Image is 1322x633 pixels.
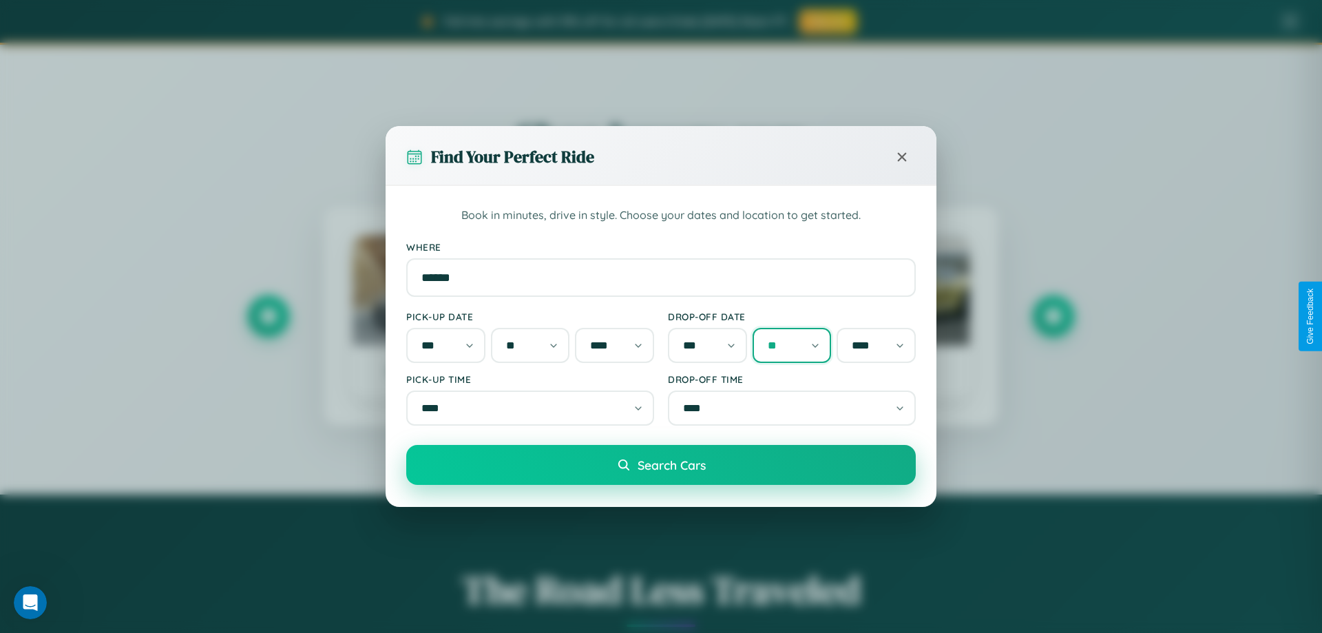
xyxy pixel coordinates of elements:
label: Pick-up Date [406,311,654,322]
label: Drop-off Date [668,311,916,322]
label: Pick-up Time [406,373,654,385]
button: Search Cars [406,445,916,485]
p: Book in minutes, drive in style. Choose your dates and location to get started. [406,207,916,225]
h3: Find Your Perfect Ride [431,145,594,168]
label: Drop-off Time [668,373,916,385]
span: Search Cars [638,457,706,473]
label: Where [406,241,916,253]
